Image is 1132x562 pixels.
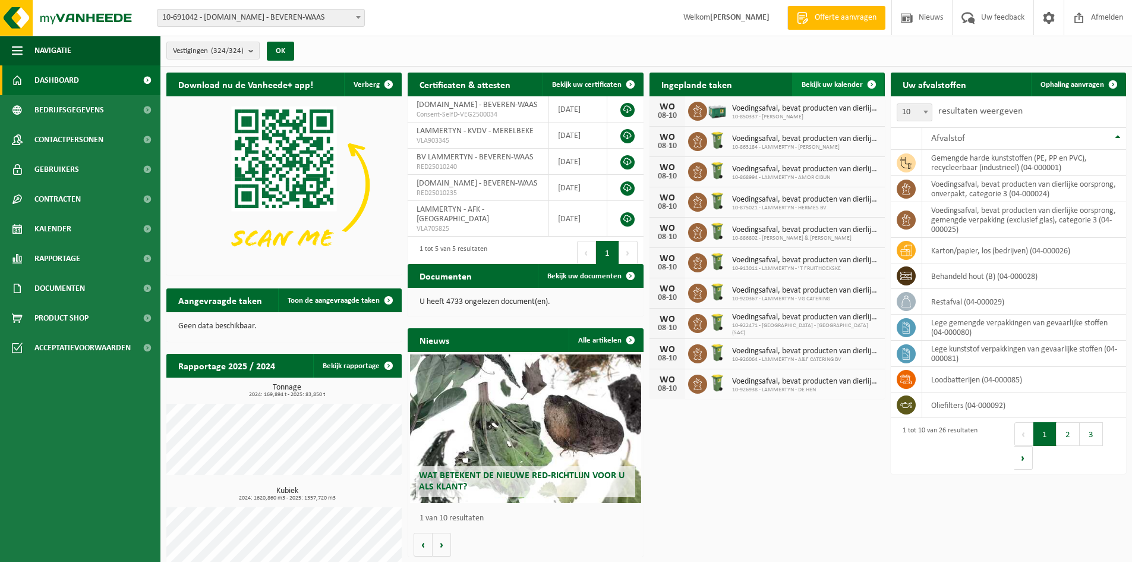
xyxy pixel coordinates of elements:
[707,282,727,302] img: WB-0140-HPE-GN-50
[34,274,85,303] span: Documenten
[655,233,679,241] div: 08-10
[922,176,1126,202] td: voedingsafval, bevat producten van dierlijke oorsprong, onverpakt, categorie 3 (04-000024)
[655,284,679,294] div: WO
[34,65,79,95] span: Dashboard
[707,221,727,241] img: WB-0140-HPE-GN-51
[34,95,104,125] span: Bedrijfsgegevens
[549,175,607,201] td: [DATE]
[166,42,260,59] button: Vestigingen(324/324)
[707,130,727,150] img: WB-0140-HPE-GN-50
[543,73,642,96] a: Bekijk uw certificaten
[417,110,540,120] span: Consent-SelfD-VEG2500034
[655,102,679,112] div: WO
[1057,422,1080,446] button: 2
[417,127,534,136] span: LAMMERTYN - KVDV - MERELBEKE
[922,238,1126,263] td: karton/papier, los (bedrijven) (04-000026)
[707,100,727,120] img: PB-LB-0680-HPE-GN-01
[166,354,287,377] h2: Rapportage 2025 / 2024
[922,315,1126,341] td: lege gemengde verpakkingen van gevaarlijke stoffen (04-000080)
[1014,422,1033,446] button: Previous
[922,150,1126,176] td: gemengde harde kunststoffen (PE, PP en PVC), recycleerbaar (industrieel) (04-000001)
[707,191,727,211] img: WB-0140-HPE-GN-50
[732,356,879,363] span: 10-926064 - LAMMERTYN - A&F CATERING BV
[547,272,622,280] span: Bekijk uw documenten
[408,264,484,287] h2: Documenten
[419,471,625,492] span: Wat betekent de nieuwe RED-richtlijn voor u als klant?
[732,313,879,322] span: Voedingsafval, bevat producten van dierlijke oorsprong, onverpakt, categorie 3
[417,179,537,188] span: [DOMAIN_NAME] - BEVEREN-WAAS
[34,244,80,274] span: Rapportage
[931,134,965,143] span: Afvalstof
[897,103,932,121] span: 10
[732,347,879,356] span: Voedingsafval, bevat producten van dierlijke oorsprong, onverpakt, categorie 3
[938,106,1023,116] label: resultaten weergeven
[172,384,402,398] h3: Tonnage
[707,252,727,272] img: WB-0140-HPE-GN-50
[267,42,294,61] button: OK
[34,333,131,363] span: Acceptatievoorwaarden
[417,162,540,172] span: RED25010240
[732,174,879,181] span: 10-868994 - LAMMERTYN - AMOR CIBUN
[538,264,642,288] a: Bekijk uw documenten
[655,172,679,181] div: 08-10
[278,288,401,312] a: Toon de aangevraagde taken
[1040,81,1104,89] span: Ophaling aanvragen
[732,104,879,114] span: Voedingsafval, bevat producten van dierlijke oorsprong, onverpakt, categorie 3
[655,385,679,393] div: 08-10
[655,354,679,363] div: 08-10
[707,161,727,181] img: WB-0140-HPE-GN-50
[1031,73,1125,96] a: Ophaling aanvragen
[732,265,879,272] span: 10-913011 - LAMMERTYN - ’T FRUITHOEKSKE
[172,487,402,501] h3: Kubiek
[408,328,461,351] h2: Nieuws
[922,341,1126,367] td: lege kunststof verpakkingen van gevaarlijke stoffen (04-000081)
[34,36,71,65] span: Navigatie
[172,392,402,398] span: 2024: 169,894 t - 2025: 83,850 t
[732,377,879,387] span: Voedingsafval, bevat producten van dierlijke oorsprong, onverpakt, categorie 3
[166,73,325,96] h2: Download nu de Vanheede+ app!
[897,421,978,471] div: 1 tot 10 van 26 resultaten
[619,241,638,265] button: Next
[288,297,380,304] span: Toon de aangevraagde taken
[420,298,631,306] p: U heeft 4733 ongelezen document(en).
[178,322,390,331] p: Geen data beschikbaar.
[34,155,79,184] span: Gebruikers
[732,256,879,265] span: Voedingsafval, bevat producten van dierlijke oorsprong, onverpakt, categorie 3
[157,10,364,26] span: 10-691042 - LAMMERTYN.NET - BEVEREN-WAAS
[313,354,401,378] a: Bekijk rapportage
[433,533,451,557] button: Volgende
[211,47,244,55] count: (324/324)
[34,184,81,214] span: Contracten
[732,195,879,205] span: Voedingsafval, bevat producten van dierlijke oorsprong, onverpakt, categorie 3
[414,240,487,266] div: 1 tot 5 van 5 resultaten
[655,294,679,302] div: 08-10
[417,224,540,234] span: VLA705825
[417,189,540,198] span: RED25010235
[732,286,879,296] span: Voedingsafval, bevat producten van dierlijke oorsprong, onverpakt, categorie 3
[732,322,879,337] span: 10-922471 - [GEOGRAPHIC_DATA] - [GEOGRAPHIC_DATA] (SAC)
[732,225,879,235] span: Voedingsafval, bevat producten van dierlijke oorsprong, onverpakt, categorie 3
[420,514,637,523] p: 1 van 10 resultaten
[649,73,744,96] h2: Ingeplande taken
[173,42,244,60] span: Vestigingen
[732,235,879,242] span: 10-886802 - [PERSON_NAME] & [PERSON_NAME]
[34,303,89,333] span: Product Shop
[417,101,537,109] span: [DOMAIN_NAME] - BEVEREN-WAAS
[354,81,380,89] span: Verberg
[922,367,1126,393] td: loodbatterijen (04-000085)
[344,73,401,96] button: Verberg
[549,149,607,175] td: [DATE]
[792,73,884,96] a: Bekijk uw kalender
[408,73,522,96] h2: Certificaten & attesten
[655,315,679,324] div: WO
[897,104,932,121] span: 10
[655,254,679,263] div: WO
[732,144,879,151] span: 10-863184 - LAMMERTYN - [PERSON_NAME]
[552,81,622,89] span: Bekijk uw certificaten
[922,263,1126,289] td: behandeld hout (B) (04-000028)
[417,205,489,224] span: LAMMERTYN - AFK - [GEOGRAPHIC_DATA]
[569,328,642,352] a: Alle artikelen
[732,205,879,212] span: 10-875021 - LAMMERTYN - HERMES BV
[707,312,727,332] img: WB-0140-HPE-GN-51
[655,263,679,272] div: 08-10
